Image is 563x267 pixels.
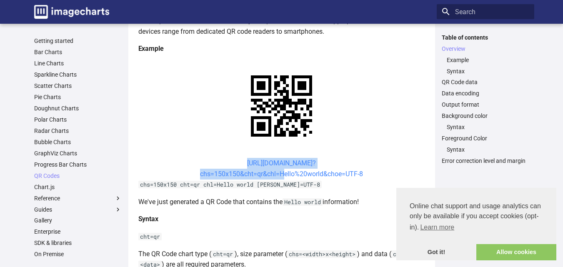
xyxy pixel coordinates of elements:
a: GraphViz Charts [34,150,122,157]
a: Foreground Color [442,135,529,142]
div: cookieconsent [396,188,556,260]
a: Enterprise [34,228,122,235]
a: Background color [442,112,529,120]
a: Radar Charts [34,127,122,135]
a: Gallery [34,217,122,224]
a: Error correction level and margin [442,157,529,165]
a: Polar Charts [34,116,122,123]
span: Online chat support and usage analytics can only be available if you accept cookies (opt-in). [410,201,543,234]
img: logo [34,5,109,19]
a: Bar Charts [34,48,122,56]
a: Example [447,56,529,64]
a: Image-Charts documentation [31,2,113,22]
a: learn more about cookies [419,221,455,234]
p: We've just generated a QR Code that contains the information! [138,197,425,207]
nav: Overview [442,56,529,75]
a: Overview [442,45,529,52]
a: Scatter Charts [34,82,122,90]
nav: Background color [442,123,529,131]
img: chart [236,61,327,151]
nav: Table of contents [437,34,534,165]
a: Sparkline Charts [34,71,122,78]
code: cht=qr [211,250,235,258]
a: Syntax [447,67,529,75]
label: Table of contents [437,34,534,41]
a: Bubble Charts [34,138,122,146]
h4: Syntax [138,214,425,225]
a: Output format [442,101,529,108]
a: Data encoding [442,90,529,97]
nav: Foreground Color [442,146,529,153]
a: SDK & libraries [34,239,122,247]
a: [URL][DOMAIN_NAME]?chs=150x150&cht=qr&chl=Hello%20world&choe=UTF-8 [200,159,363,178]
label: Guides [34,206,122,213]
a: On Premise [34,250,122,258]
a: Line Charts [34,60,122,67]
a: dismiss cookie message [396,244,476,261]
a: QR Code data [442,78,529,86]
input: Search [437,4,534,19]
a: Pie Charts [34,93,122,101]
code: chs=150x150 cht=qr chl=Hello world [PERSON_NAME]=UTF-8 [138,181,322,188]
a: Syntax [447,123,529,131]
a: Getting started [34,37,122,45]
a: Syntax [447,146,529,153]
a: Chart.js [34,183,122,191]
a: Doughnut Charts [34,105,122,112]
code: Hello world [283,198,323,206]
code: chs=<width>x<height> [287,250,357,258]
label: Reference [34,195,122,202]
code: cht=qr [138,233,162,240]
a: allow cookies [476,244,556,261]
h4: Example [138,43,425,54]
a: QR Codes [34,172,122,180]
a: Progress Bar Charts [34,161,122,168]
